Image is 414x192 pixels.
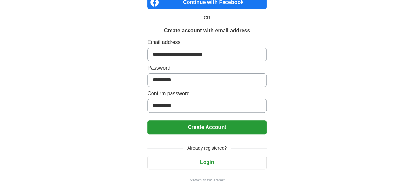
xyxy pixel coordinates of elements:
[147,120,267,134] button: Create Account
[147,90,267,97] label: Confirm password
[147,64,267,72] label: Password
[147,156,267,169] button: Login
[147,177,267,183] a: Return to job advert
[164,27,250,34] h1: Create account with email address
[183,145,231,152] span: Already registered?
[147,38,267,46] label: Email address
[147,160,267,165] a: Login
[200,14,214,21] span: OR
